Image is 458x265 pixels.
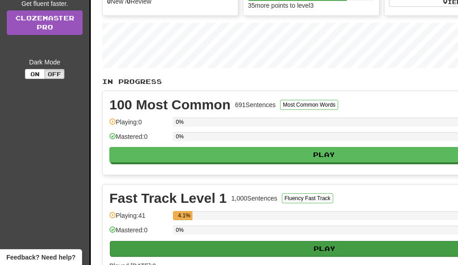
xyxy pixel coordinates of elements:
[109,226,168,240] div: Mastered: 0
[109,98,231,112] div: 100 Most Common
[248,1,374,10] div: 35 more points to level 3
[109,191,227,205] div: Fast Track Level 1
[109,211,168,226] div: Playing: 41
[235,100,276,109] div: 691 Sentences
[282,193,333,203] button: Fluency Fast Track
[176,211,192,220] div: 4.1%
[109,132,168,147] div: Mastered: 0
[25,69,45,79] button: On
[280,100,338,110] button: Most Common Words
[231,194,277,203] div: 1,000 Sentences
[6,253,75,262] span: Open feedback widget
[7,10,83,35] a: ClozemasterPro
[109,118,168,132] div: Playing: 0
[7,58,83,67] div: Dark Mode
[44,69,64,79] button: Off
